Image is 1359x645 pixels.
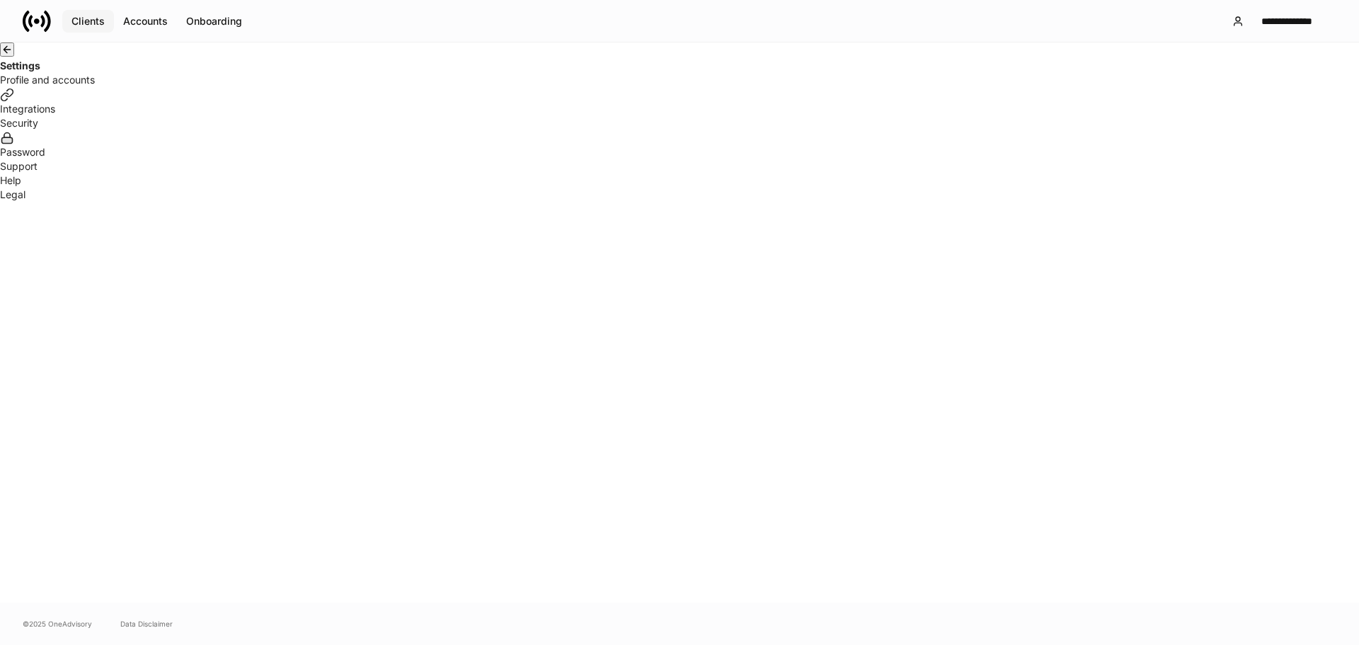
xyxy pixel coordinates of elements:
[114,10,177,33] button: Accounts
[177,10,251,33] button: Onboarding
[23,618,92,629] span: © 2025 OneAdvisory
[62,10,114,33] button: Clients
[71,14,105,28] div: Clients
[186,14,242,28] div: Onboarding
[120,618,173,629] a: Data Disclaimer
[123,14,168,28] div: Accounts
